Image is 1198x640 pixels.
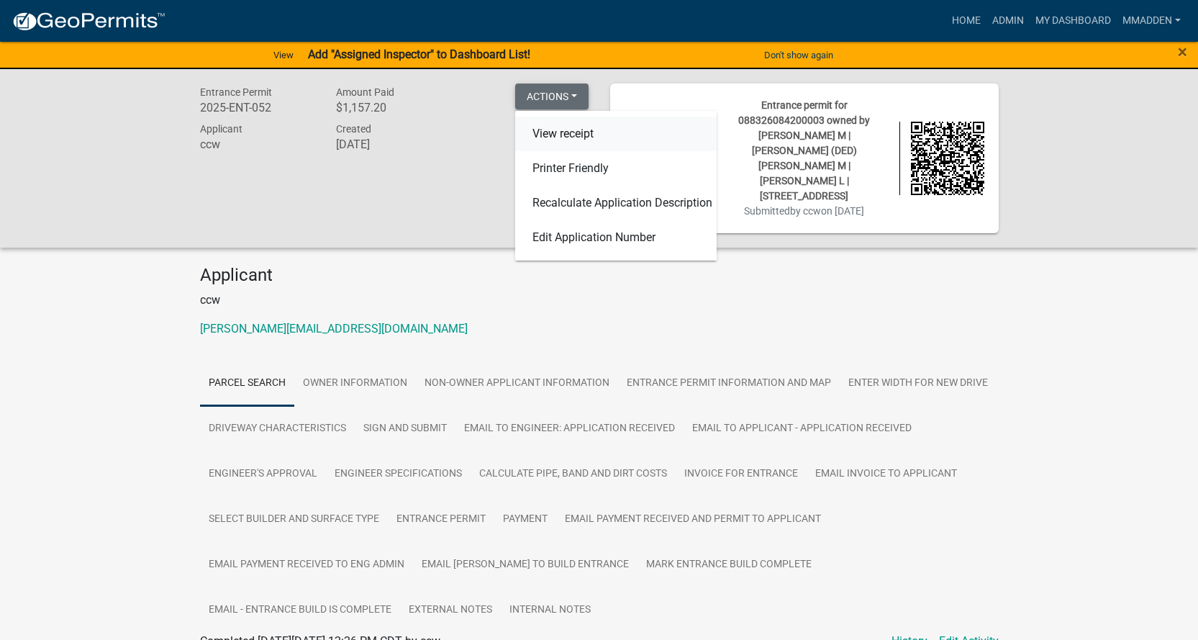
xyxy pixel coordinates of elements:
[840,361,997,407] a: Enter Width for New Drive
[416,361,618,407] a: Non-owner applicant Information
[336,123,371,135] span: Created
[200,587,400,634] a: Email - entrance build is complete
[200,542,413,588] a: Email Payment Received to Eng Admin
[618,361,840,407] a: Entrance Permit Information and Map
[294,361,416,407] a: Owner Information
[413,542,637,588] a: Email [PERSON_NAME] to build entrance
[494,497,556,543] a: Payment
[758,43,839,67] button: Don't show again
[200,322,468,335] a: [PERSON_NAME][EMAIL_ADDRESS][DOMAIN_NAME]
[1117,7,1186,35] a: mmadden
[515,186,717,220] a: Recalculate Application Description
[515,84,589,109] button: Actions
[336,86,394,98] span: Amount Paid
[515,151,717,186] a: Printer Friendly
[515,111,717,261] div: Actions
[807,451,966,497] a: Email invoice to applicant
[336,138,451,151] h6: [DATE]
[744,205,864,217] span: Submitted on [DATE]
[1178,43,1187,60] button: Close
[471,451,676,497] a: Calculate Pipe, Band and Dirt Costs
[308,48,530,61] strong: Add "Assigned Inspector" to Dashboard List!
[738,99,870,202] span: Entrance permit for 088326084200003 owned by [PERSON_NAME] M | [PERSON_NAME] (DED) [PERSON_NAME] ...
[268,43,299,67] a: View
[501,587,599,634] a: Internal Notes
[790,205,821,217] span: by ccw
[200,292,999,309] p: ccw
[200,123,242,135] span: Applicant
[515,117,717,151] a: View receipt
[200,451,326,497] a: Engineer's Approval
[1030,7,1117,35] a: My Dashboard
[455,406,684,452] a: Email to Engineer: application received
[326,451,471,497] a: Engineer specifications
[200,86,272,98] span: Entrance Permit
[1178,42,1187,62] span: ×
[336,101,451,114] h6: $1,157.20
[684,406,920,452] a: Email to applicant - application received
[911,122,984,195] img: QR code
[355,406,455,452] a: Sign and Submit
[986,7,1030,35] a: Admin
[200,497,388,543] a: Select builder and surface type
[200,265,999,286] h4: Applicant
[200,361,294,407] a: Parcel search
[637,542,820,588] a: Mark entrance build complete
[556,497,830,543] a: Email Payment Received and Permit to Applicant
[676,451,807,497] a: Invoice for Entrance
[200,406,355,452] a: Driveway characteristics
[200,101,315,114] h6: 2025-ENT-052
[515,220,717,255] a: Edit Application Number
[400,587,501,634] a: External Notes
[946,7,986,35] a: Home
[200,138,315,151] h6: ccw
[388,497,494,543] a: Entrance Permit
